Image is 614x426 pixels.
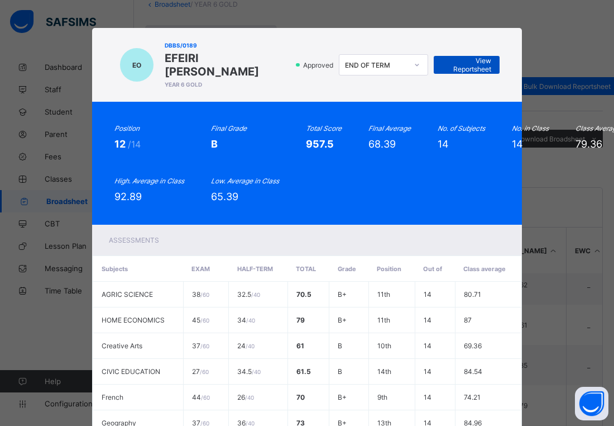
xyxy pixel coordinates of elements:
[377,290,390,299] span: 11th
[237,393,254,401] span: 26
[377,316,390,324] span: 11th
[424,393,431,401] span: 14
[102,342,142,350] span: Creative Arts
[114,138,128,150] span: 12
[512,124,549,132] i: No. in Class
[296,290,311,299] span: 70.5
[200,317,209,324] span: / 60
[302,61,337,69] span: Approved
[338,316,347,324] span: B+
[338,393,347,401] span: B+
[338,367,342,376] span: B
[338,342,342,350] span: B
[252,368,261,375] span: / 40
[132,61,141,69] span: EO
[464,290,481,299] span: 80.71
[424,342,431,350] span: 14
[237,316,255,324] span: 34
[114,191,142,202] span: 92.89
[114,124,140,132] i: Position
[512,138,523,150] span: 14
[128,139,141,150] span: /14
[192,342,209,350] span: 37
[201,394,210,401] span: / 60
[191,265,210,273] span: EXAM
[192,367,209,376] span: 27
[114,177,184,185] i: High. Average in Class
[423,265,442,273] span: Out of
[438,124,485,132] i: No. of Subjects
[296,265,316,273] span: Total
[345,61,407,69] div: END OF TERM
[237,290,260,299] span: 32.5
[200,291,209,298] span: / 60
[102,316,165,324] span: HOME ECONOMICS
[424,367,431,376] span: 14
[102,367,160,376] span: CIVIC EDUCATION
[109,236,159,244] span: Assessments
[192,316,209,324] span: 45
[377,367,391,376] span: 14th
[237,265,273,273] span: HALF-TERM
[442,56,491,73] span: View Reportsheet
[296,393,305,401] span: 70
[246,317,255,324] span: / 40
[102,290,153,299] span: AGRIC SCIENCE
[192,290,209,299] span: 38
[251,291,260,298] span: / 40
[377,265,401,273] span: Position
[200,368,209,375] span: / 60
[464,342,482,350] span: 69.36
[424,316,431,324] span: 14
[338,265,356,273] span: Grade
[575,387,608,420] button: Open asap
[102,265,128,273] span: Subjects
[464,367,482,376] span: 84.54
[165,42,290,49] span: DBBS/0189
[165,81,290,88] span: YEAR 6 GOLD
[237,367,261,376] span: 34.5
[246,343,255,349] span: / 40
[377,393,387,401] span: 9th
[192,393,210,401] span: 44
[438,138,449,150] span: 14
[296,342,304,350] span: 61
[463,265,506,273] span: Class average
[211,124,247,132] i: Final Grade
[102,393,123,401] span: French
[296,367,311,376] span: 61.5
[296,316,305,324] span: 79
[377,342,391,350] span: 10th
[165,51,290,78] span: EFEIRI [PERSON_NAME]
[306,124,342,132] i: Total Score
[424,290,431,299] span: 14
[464,393,481,401] span: 74.21
[306,138,334,150] span: 957.5
[211,191,238,202] span: 65.39
[575,138,602,150] span: 79.36
[211,138,218,150] span: B
[237,342,255,350] span: 24
[368,124,411,132] i: Final Average
[200,343,209,349] span: / 60
[368,138,396,150] span: 68.39
[211,177,279,185] i: Low. Average in Class
[338,290,347,299] span: B+
[464,316,472,324] span: 87
[245,394,254,401] span: / 40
